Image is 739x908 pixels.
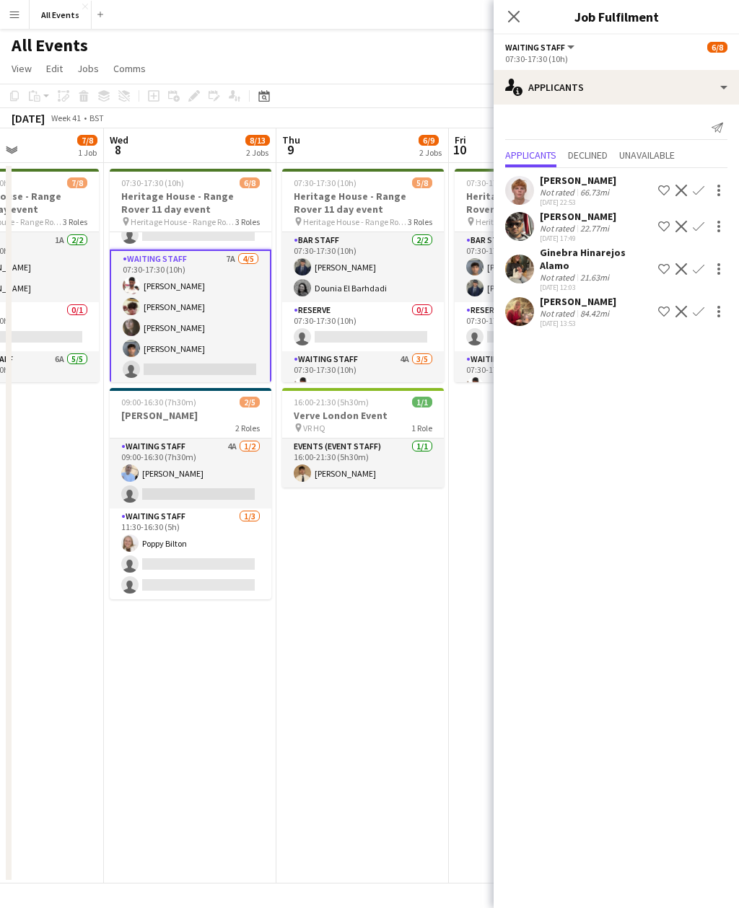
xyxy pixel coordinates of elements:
app-card-role: Bar Staff1A2/207:30-17:30 (10h)[PERSON_NAME][PERSON_NAME] [455,232,616,302]
span: 3 Roles [408,216,432,227]
span: Jobs [77,62,99,75]
span: 1/1 [412,397,432,407]
span: 8/13 [245,135,270,146]
div: Not rated [540,308,577,319]
app-card-role: Events (Event Staff)1/116:00-21:30 (5h30m)[PERSON_NAME] [282,438,444,488]
app-card-role: Waiting Staff1/311:30-16:30 (5h)Poppy Bilton [110,508,271,599]
span: Heritage House - Range Rover 11 day event [303,216,408,227]
div: [DATE] 12:03 [540,283,652,292]
div: [DATE] 13:53 [540,319,616,328]
div: [PERSON_NAME] [540,174,616,187]
div: Applicants [494,70,739,105]
span: 07:30-17:30 (10h) [466,177,529,188]
div: Not rated [540,223,577,234]
span: 16:00-21:30 (5h30m) [294,397,369,407]
span: Thu [282,133,300,146]
app-job-card: 07:30-17:30 (10h)5/9Heritage House - Range Rover 11 day event Heritage House - Range Rover 11 day... [455,169,616,382]
div: 2 Jobs [246,147,269,158]
span: View [12,62,32,75]
span: 3 Roles [63,216,87,227]
span: 2/5 [240,397,260,407]
a: View [6,59,38,78]
span: Fri [455,133,466,146]
span: VR HQ [303,423,325,433]
button: Waiting Staff [505,42,577,53]
div: 2 Jobs [419,147,442,158]
span: Heritage House - Range Rover 11 day event [131,216,235,227]
div: [DATE] [12,111,45,125]
app-card-role: Reserve0/107:30-17:30 (10h) [282,302,444,351]
div: 21.63mi [577,272,612,283]
div: [DATE] 22:53 [540,198,616,207]
span: 10 [452,141,466,158]
div: 22.77mi [577,223,612,234]
div: 66.73mi [577,187,612,198]
span: Wed [110,133,128,146]
h3: [PERSON_NAME] [110,409,271,422]
div: BST [89,113,104,123]
app-job-card: 16:00-21:30 (5h30m)1/1Verve London Event VR HQ1 RoleEvents (Event Staff)1/116:00-21:30 (5h30m)[PE... [282,388,444,488]
h3: Heritage House - Range Rover 11 day event [110,190,271,216]
div: [PERSON_NAME] [540,210,616,223]
app-job-card: 07:30-17:30 (10h)6/8Heritage House - Range Rover 11 day event Heritage House - Range Rover 11 day... [110,169,271,382]
app-job-card: 07:30-17:30 (10h)5/8Heritage House - Range Rover 11 day event Heritage House - Range Rover 11 day... [282,169,444,382]
span: 7/8 [67,177,87,188]
h3: Heritage House - Range Rover 11 day event [282,190,444,216]
span: Waiting Staff [505,42,565,53]
div: 1 Job [78,147,97,158]
span: Unavailable [619,150,675,160]
div: Ginebra Hinarejos Alamo [540,246,652,272]
span: Heritage House - Range Rover 11 day event [476,216,580,227]
a: Edit [40,59,69,78]
span: 6/8 [707,42,727,53]
h1: All Events [12,35,88,56]
span: Comms [113,62,146,75]
app-card-role: Waiting Staff4A3/507:30-17:30 (10h)[PERSON_NAME] [282,351,444,484]
span: 07:30-17:30 (10h) [121,177,184,188]
span: Edit [46,62,63,75]
a: Comms [108,59,152,78]
div: [DATE] 17:49 [540,234,616,243]
app-card-role: Waiting Staff5A3/607:30-17:30 (10h)[PERSON_NAME] [455,351,616,505]
span: 2 Roles [235,423,260,433]
span: Week 41 [48,113,84,123]
span: 1 Role [411,423,432,433]
h3: Job Fulfilment [494,7,739,26]
span: 3 Roles [235,216,260,227]
button: All Events [30,1,92,29]
div: [PERSON_NAME] [540,295,616,308]
app-card-role: Waiting Staff4A1/209:00-16:30 (7h30m)[PERSON_NAME] [110,438,271,508]
div: 07:30-17:30 (10h) [505,53,727,64]
div: 84.42mi [577,308,612,319]
span: 09:00-16:30 (7h30m) [121,397,196,407]
span: 6/9 [419,135,439,146]
span: 9 [280,141,300,158]
span: 7/8 [77,135,97,146]
h3: Heritage House - Range Rover 11 day event [455,190,616,216]
span: 8 [108,141,128,158]
span: 6/8 [240,177,260,188]
a: Jobs [71,59,105,78]
span: 07:30-17:30 (10h) [294,177,357,188]
h3: Verve London Event [282,409,444,422]
div: Not rated [540,187,577,198]
div: Not rated [540,272,577,283]
app-job-card: 09:00-16:30 (7h30m)2/5[PERSON_NAME]2 RolesWaiting Staff4A1/209:00-16:30 (7h30m)[PERSON_NAME] Wait... [110,388,271,599]
span: 5/8 [412,177,432,188]
app-card-role: Waiting Staff7A4/507:30-17:30 (10h)[PERSON_NAME][PERSON_NAME][PERSON_NAME][PERSON_NAME] [110,250,271,385]
app-card-role: Reserve0/107:30-17:30 (10h) [455,302,616,351]
span: Applicants [505,150,556,160]
span: Declined [568,150,608,160]
app-card-role: Bar Staff2/207:30-17:30 (10h)[PERSON_NAME]Dounia El Barhdadi [282,232,444,302]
